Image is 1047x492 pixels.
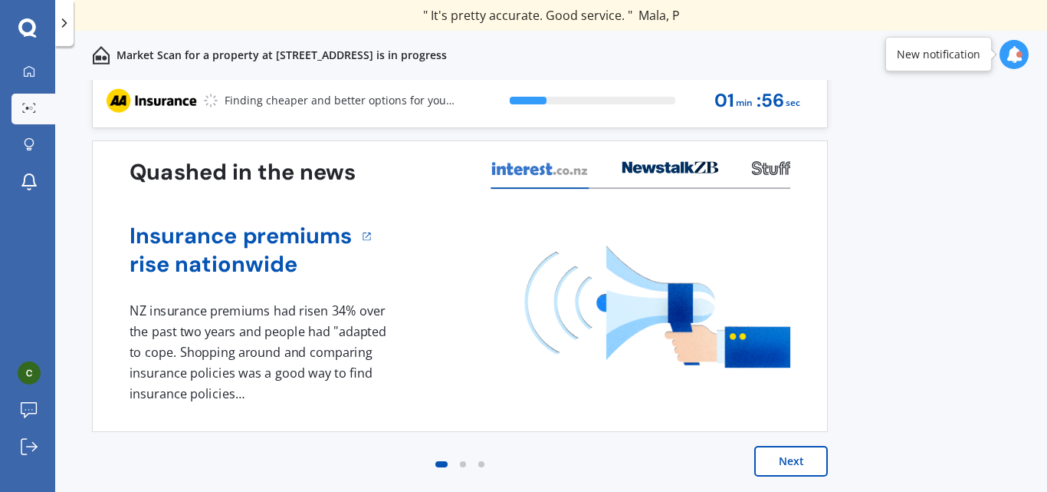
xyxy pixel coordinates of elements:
[786,93,800,114] span: sec
[130,158,356,187] h3: Quashed in the news
[18,362,41,385] img: ACg8ocKOqFqLDTURYjUAzsCvENJdShnzOmMxSi90_iefmsI83QHbGA=s96-c
[130,250,353,279] a: rise nationwide
[754,446,828,477] button: Next
[130,301,392,404] div: NZ insurance premiums had risen 34% over the past two years and people had "adapted to cope. Shop...
[117,48,447,63] p: Market Scan for a property at [STREET_ADDRESS] is in progress
[130,222,353,250] a: Insurance premiums
[225,93,455,108] p: Finding cheaper and better options for you...
[92,46,110,64] img: home-and-contents.b802091223b8502ef2dd.svg
[525,246,790,368] img: media image
[757,91,784,111] span: : 56
[736,93,753,114] span: min
[714,91,734,111] span: 01
[897,47,980,62] div: New notification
